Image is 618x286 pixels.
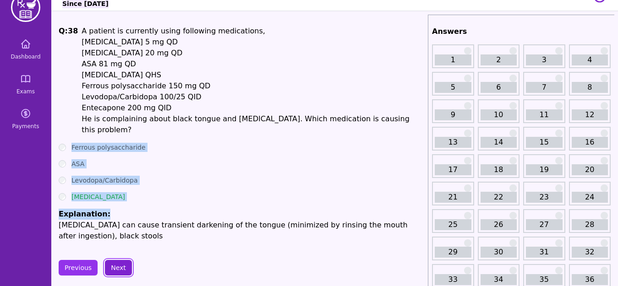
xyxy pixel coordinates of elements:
[435,164,471,175] a: 17
[572,82,608,93] a: 8
[481,247,517,258] a: 30
[432,26,611,37] h2: Answers
[572,164,608,175] a: 20
[481,54,517,65] a: 2
[82,70,424,81] p: [MEDICAL_DATA] QHS
[82,103,424,113] p: Entecapone 200 mg QID
[435,109,471,120] a: 9
[82,92,424,103] p: Levodopa/Carbidopa 100/25 QID
[435,219,471,230] a: 25
[71,176,137,185] label: Levodopa/Carbidopa
[526,192,563,203] a: 23
[82,81,424,92] p: Ferrous polysaccharide 150 mg QD
[16,88,35,95] span: Exams
[526,82,563,93] a: 7
[82,48,424,59] p: [MEDICAL_DATA] 20 mg QD
[4,33,48,66] a: Dashboard
[82,59,424,70] p: ASA 81 mg QD
[59,26,78,135] h1: Q: 38
[481,164,517,175] a: 18
[12,123,39,130] span: Payments
[435,137,471,148] a: 13
[4,103,48,135] a: Payments
[82,26,424,37] p: A patient is currently using following medications,
[572,192,608,203] a: 24
[572,109,608,120] a: 12
[435,192,471,203] a: 21
[481,274,517,285] a: 34
[526,219,563,230] a: 27
[435,247,471,258] a: 29
[82,37,424,48] p: [MEDICAL_DATA] 5 mg QD
[71,159,84,168] label: ASA
[481,82,517,93] a: 6
[526,137,563,148] a: 15
[59,260,98,275] button: Previous
[11,53,40,60] span: Dashboard
[71,192,125,201] label: [MEDICAL_DATA]
[526,164,563,175] a: 19
[572,247,608,258] a: 32
[572,274,608,285] a: 36
[59,210,110,218] span: Explanation:
[526,109,563,120] a: 11
[526,274,563,285] a: 35
[435,274,471,285] a: 33
[105,260,132,275] button: Next
[572,54,608,65] a: 4
[59,220,424,242] p: [MEDICAL_DATA] can cause transient darkening of the tongue (minimized by rinsing the mouth after ...
[435,82,471,93] a: 5
[572,137,608,148] a: 16
[572,219,608,230] a: 28
[526,54,563,65] a: 3
[4,68,48,101] a: Exams
[481,109,517,120] a: 10
[481,192,517,203] a: 22
[526,247,563,258] a: 31
[481,137,517,148] a: 14
[481,219,517,230] a: 26
[435,54,471,65] a: 1
[71,143,146,152] label: Ferrous polysaccharide
[82,113,424,135] p: He is complaining about black tongue and [MEDICAL_DATA]. Which medication is causing this problem?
